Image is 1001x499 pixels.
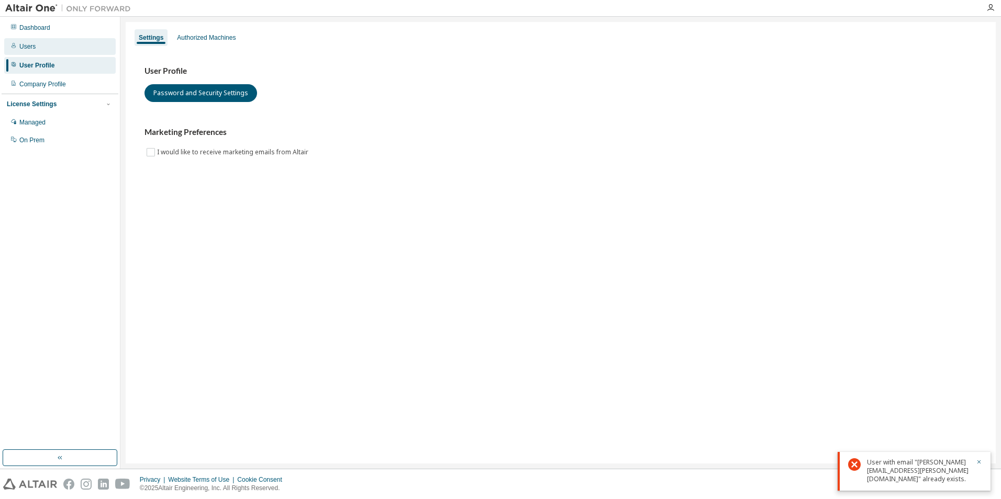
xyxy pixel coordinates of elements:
div: License Settings [7,100,57,108]
div: Website Terms of Use [168,475,237,484]
div: On Prem [19,136,45,144]
img: altair_logo.svg [3,479,57,490]
img: youtube.svg [115,479,130,490]
div: Authorized Machines [177,33,236,42]
div: Users [19,42,36,51]
div: User Profile [19,61,54,70]
img: instagram.svg [81,479,92,490]
div: Cookie Consent [237,475,288,484]
div: Managed [19,118,46,127]
img: facebook.svg [63,479,74,490]
h3: User Profile [144,66,977,76]
img: Altair One [5,3,136,14]
img: linkedin.svg [98,479,109,490]
div: Company Profile [19,80,66,88]
button: Password and Security Settings [144,84,257,102]
p: © 2025 Altair Engineering, Inc. All Rights Reserved. [140,484,288,493]
div: User with email "[PERSON_NAME][EMAIL_ADDRESS][PERSON_NAME][DOMAIN_NAME]" already exists. [867,458,970,483]
label: I would like to receive marketing emails from Altair [157,146,310,158]
div: Privacy [140,475,168,484]
div: Dashboard [19,24,50,32]
h3: Marketing Preferences [144,127,977,138]
div: Settings [139,33,163,42]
